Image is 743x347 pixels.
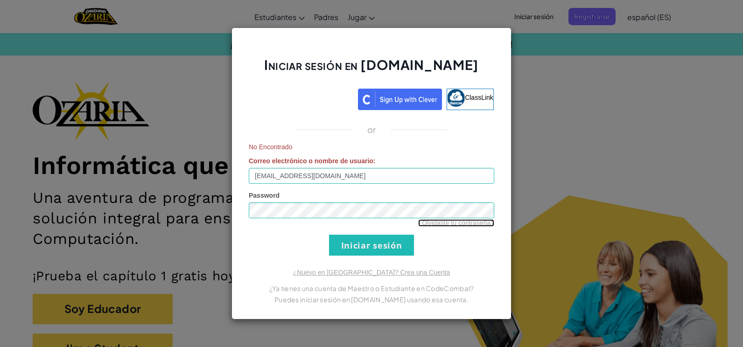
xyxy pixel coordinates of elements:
input: Iniciar sesión [329,235,414,256]
span: ClassLink [465,94,493,101]
img: classlink-logo-small.png [447,89,465,107]
label: : [249,156,376,166]
a: ¿Nuevo en [GEOGRAPHIC_DATA]? Crea una Cuenta [293,269,450,276]
p: ¿Ya tienes una cuenta de Maestro o Estudiante en CodeCombat? [249,283,494,294]
p: or [367,124,376,135]
img: clever_sso_button@2x.png [358,89,442,110]
a: ¿Olvidaste tu contraseña? [418,219,494,227]
span: Correo electrónico o nombre de usuario [249,157,373,165]
p: Puedes iniciar sesión en [DOMAIN_NAME] usando esa cuenta. [249,294,494,305]
span: Password [249,192,280,199]
iframe: Botón Iniciar sesión con Google [245,88,358,108]
h2: Iniciar sesión en [DOMAIN_NAME] [249,56,494,83]
span: No Encontrado [249,142,494,152]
